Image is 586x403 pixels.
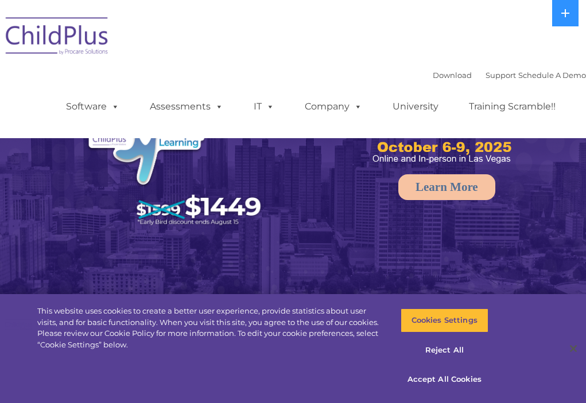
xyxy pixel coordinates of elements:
a: Download [433,71,472,80]
a: Support [486,71,516,80]
font: | [433,71,586,80]
a: Training Scramble!! [457,95,567,118]
a: IT [242,95,286,118]
a: Software [55,95,131,118]
a: Schedule A Demo [518,71,586,80]
button: Accept All Cookies [401,367,488,392]
a: Assessments [138,95,235,118]
a: Company [293,95,374,118]
a: University [381,95,450,118]
div: This website uses cookies to create a better user experience, provide statistics about user visit... [37,306,383,350]
button: Reject All [401,338,488,362]
button: Cookies Settings [401,308,488,332]
a: Learn More [398,174,495,200]
button: Close [561,336,586,361]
